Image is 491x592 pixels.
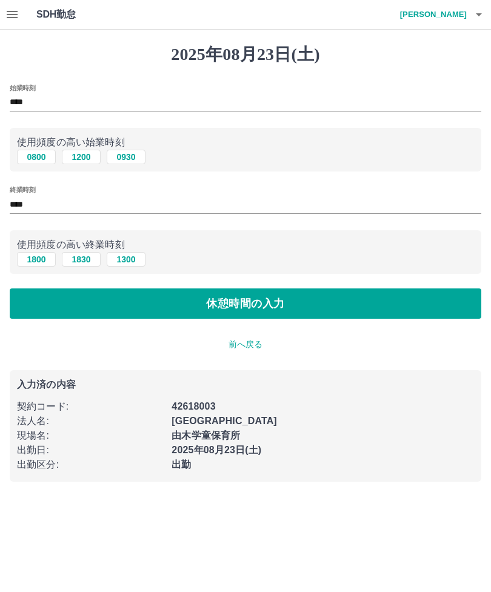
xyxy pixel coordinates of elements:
b: 由木学童保育所 [172,430,240,441]
p: 出勤区分 : [17,457,164,472]
p: 法人名 : [17,414,164,428]
b: 出勤 [172,459,191,470]
p: 契約コード : [17,399,164,414]
button: 1200 [62,150,101,164]
p: 前へ戻る [10,338,481,351]
b: 2025年08月23日(土) [172,445,261,455]
button: 1300 [107,252,145,267]
button: 0800 [17,150,56,164]
p: 使用頻度の高い始業時刻 [17,135,474,150]
button: 休憩時間の入力 [10,288,481,319]
p: 使用頻度の高い終業時刻 [17,238,474,252]
label: 始業時刻 [10,83,35,92]
p: 出勤日 : [17,443,164,457]
p: 入力済の内容 [17,380,474,390]
p: 現場名 : [17,428,164,443]
button: 1830 [62,252,101,267]
h1: 2025年08月23日(土) [10,44,481,65]
button: 1800 [17,252,56,267]
b: [GEOGRAPHIC_DATA] [172,416,277,426]
button: 0930 [107,150,145,164]
label: 終業時刻 [10,185,35,195]
b: 42618003 [172,401,215,411]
